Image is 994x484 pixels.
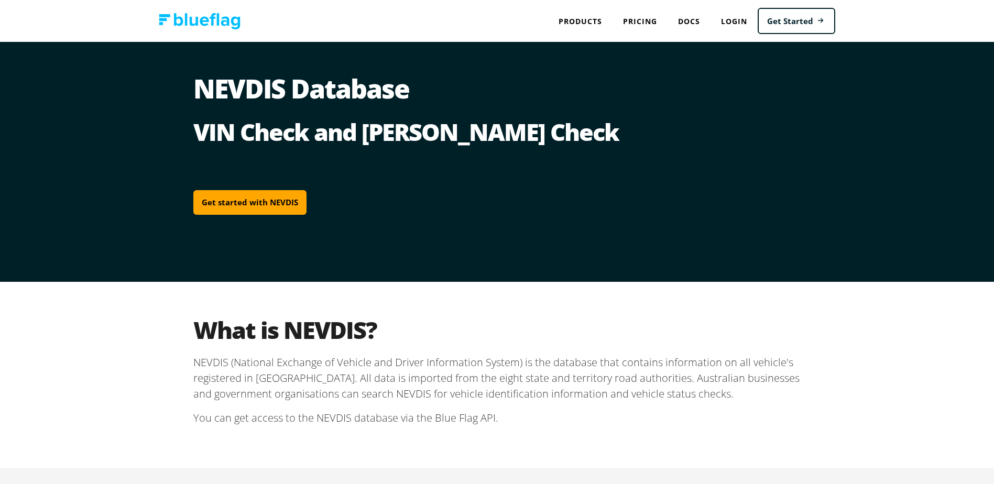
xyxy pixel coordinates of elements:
div: Products [548,10,613,32]
p: You can get access to the NEVDIS database via the Blue Flag API. [193,402,801,434]
img: Blue Flag logo [159,13,241,29]
h2: What is NEVDIS? [193,315,801,344]
a: Docs [668,10,711,32]
h2: VIN Check and [PERSON_NAME] Check [193,117,801,146]
a: Login to Blue Flag application [711,10,758,32]
p: NEVDIS (National Exchange of Vehicle and Driver Information System) is the database that contains... [193,355,801,402]
a: Pricing [613,10,668,32]
a: Get started with NEVDIS [193,190,307,215]
h1: NEVDIS Database [193,75,801,117]
a: Get Started [758,8,835,35]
